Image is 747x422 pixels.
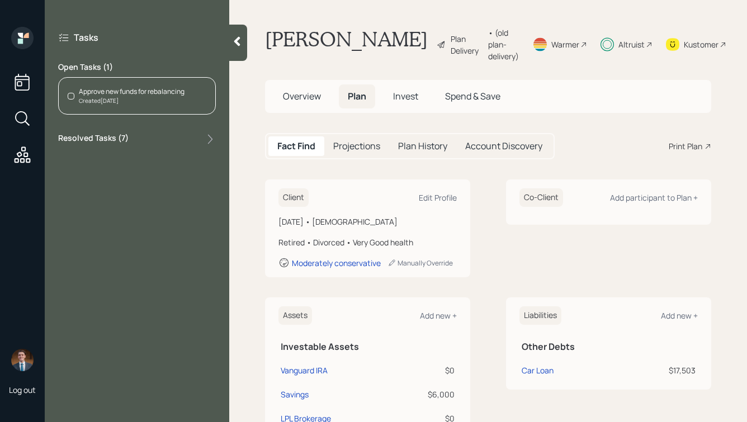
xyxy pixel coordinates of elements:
h5: Investable Assets [281,342,455,352]
div: Created [DATE] [79,97,185,105]
div: Moderately conservative [292,258,381,268]
h6: Co-Client [519,188,563,207]
div: Approve new funds for rebalancing [79,87,185,97]
div: Savings [281,388,309,400]
span: Overview [283,90,321,102]
div: $0 [398,364,455,376]
h6: Client [278,188,309,207]
div: Altruist [618,39,645,50]
div: Add new + [420,310,457,321]
div: Add participant to Plan + [610,192,698,203]
h5: Other Debts [522,342,696,352]
div: [DATE] • [DEMOGRAPHIC_DATA] [278,216,457,227]
span: Plan [348,90,366,102]
div: Vanguard IRA [281,364,328,376]
span: Spend & Save [445,90,500,102]
div: Car Loan [522,364,554,376]
label: Tasks [74,31,98,44]
h6: Liabilities [519,306,561,325]
span: Invest [393,90,418,102]
div: • (old plan-delivery) [488,27,519,62]
div: Kustomer [684,39,718,50]
h5: Account Discovery [465,141,542,151]
img: hunter_neumayer.jpg [11,349,34,371]
h5: Plan History [398,141,447,151]
h1: [PERSON_NAME] [265,27,428,62]
div: Plan Delivery [451,33,483,56]
div: Manually Override [387,258,453,268]
div: Edit Profile [419,192,457,203]
div: Log out [9,385,36,395]
div: Print Plan [669,140,702,152]
label: Open Tasks ( 1 ) [58,61,216,73]
h6: Assets [278,306,312,325]
div: Warmer [551,39,579,50]
h5: Projections [333,141,380,151]
div: $6,000 [398,388,455,400]
div: Retired • Divorced • Very Good health [278,236,457,248]
div: $17,503 [617,364,696,376]
h5: Fact Find [277,141,315,151]
label: Resolved Tasks ( 7 ) [58,132,129,146]
div: Add new + [661,310,698,321]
